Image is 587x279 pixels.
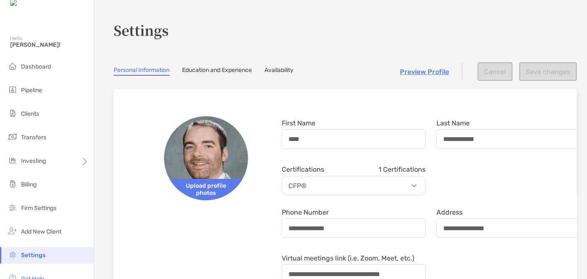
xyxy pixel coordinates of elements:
div: Certifications [282,165,426,173]
p: CFP® [284,181,427,191]
a: Availability [264,66,293,76]
label: Virtual meetings link (i.e. Zoom, Meet, etc.) [282,255,414,262]
img: pipeline icon [8,85,18,95]
span: Dashboard [21,63,51,70]
a: Education and Experience [182,66,252,76]
span: Billing [21,181,37,188]
img: transfers icon [8,132,18,142]
img: firm-settings icon [8,202,18,213]
label: First Name [282,120,315,127]
img: billing icon [8,179,18,189]
span: Pipeline [21,87,42,94]
img: add_new_client icon [8,226,18,236]
span: Upload profile photos [164,179,248,200]
a: Personal Information [114,66,169,76]
span: Clients [21,110,39,117]
span: Firm Settings [21,205,56,212]
img: settings icon [8,250,18,260]
span: Add New Client [21,228,61,235]
span: Transfers [21,134,46,141]
img: Avatar [164,116,248,200]
img: clients icon [8,108,18,118]
label: Phone Number [282,209,329,216]
span: Settings [21,252,45,259]
img: dashboard icon [8,61,18,71]
h3: Settings [114,20,577,40]
img: investing icon [8,155,18,165]
label: Address [436,209,463,216]
a: Preview Profile [400,68,449,76]
span: [PERSON_NAME]! [10,41,89,48]
label: Last Name [436,120,470,127]
span: Investing [21,157,46,165]
span: 1 Certifications [378,165,426,173]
